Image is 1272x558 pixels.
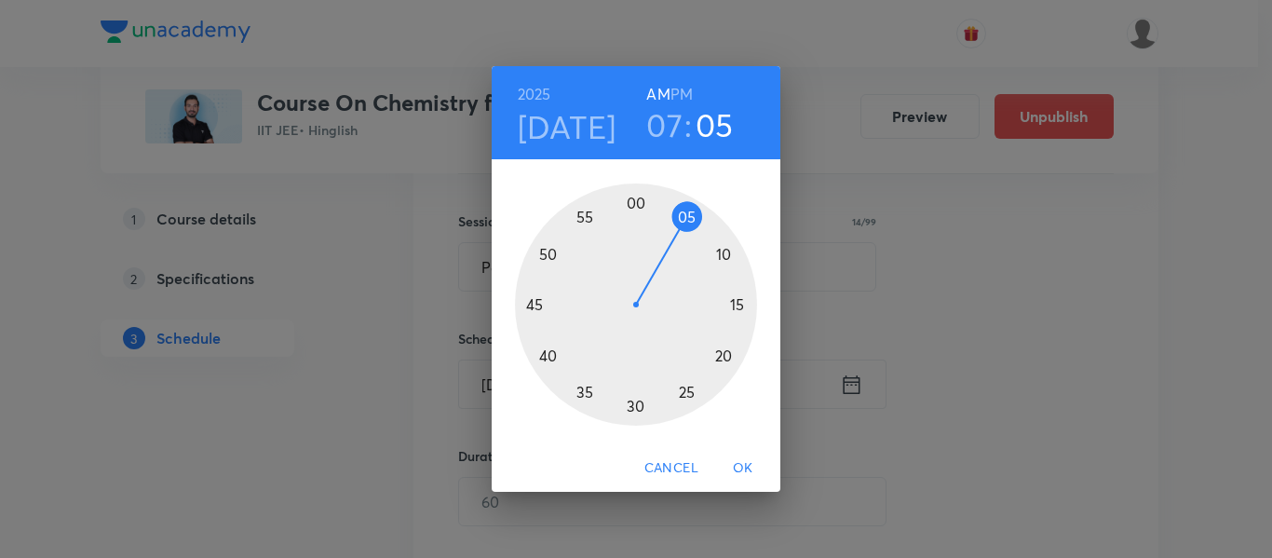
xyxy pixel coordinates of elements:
span: OK [721,456,765,480]
button: 2025 [518,81,551,107]
button: AM [646,81,670,107]
button: PM [670,81,693,107]
button: OK [713,451,773,485]
button: [DATE] [518,107,616,146]
span: Cancel [644,456,698,480]
h3: : [684,105,692,144]
button: 05 [696,105,734,144]
button: Cancel [637,451,706,485]
button: 07 [646,105,683,144]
